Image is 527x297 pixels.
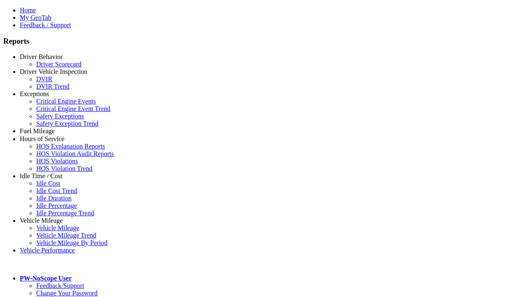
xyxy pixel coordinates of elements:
[20,68,87,75] a: Driver Vehicle Inspection
[20,275,72,282] a: PW-NoScope User
[36,195,72,202] a: Idle Duration
[36,75,52,82] a: DVIR
[36,224,79,231] a: Vehicle Mileage
[36,113,84,120] a: Safety Exceptions
[20,7,36,14] a: Home
[36,120,98,127] a: Safety Exception Trend
[20,21,71,28] a: Feedback / Support
[20,172,63,179] a: Idle Time / Cost
[36,83,69,90] a: DVIR Trend
[36,210,94,217] a: Idle Percentage Trend
[36,61,82,68] a: Driver Scorecard
[36,135,72,142] a: Fuel Analysis
[20,90,49,97] a: Exceptions
[36,290,98,297] a: Change Your Password
[20,135,64,142] a: Hours of Service
[36,150,114,157] a: HOS Violation Audit Reports
[36,187,77,194] a: Idle Cost Trend
[36,239,107,246] a: Vehicle Mileage By Period
[36,232,96,239] a: Vehicle Mileage Trend
[36,202,77,209] a: Idle Percentage
[36,143,105,150] a: HOS Explanation Reports
[3,37,524,46] h3: Reports
[20,247,75,254] a: Vehicle Performance
[36,180,60,187] a: Idle Cost
[36,165,93,172] a: HOS Violation Trend
[20,127,55,134] a: Fuel Mileage
[36,98,96,105] a: Critical Engine Events
[36,158,78,165] a: HOS Violations
[20,53,63,60] a: Driver Behavior
[36,282,84,289] a: Feedback/Support
[36,105,110,112] a: Critical Engine Event Trend
[20,14,51,21] a: My GeoTab
[20,217,63,224] a: Vehicle Mileage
